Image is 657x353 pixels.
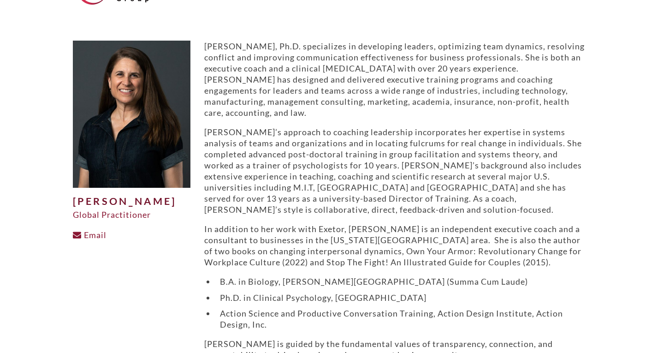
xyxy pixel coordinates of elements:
[215,308,585,330] li: Action Science and Productive Conversation Training, Action Design Institute, Action Design, Inc.
[215,276,585,287] li: B.A. in Biology, [PERSON_NAME][GEOGRAPHIC_DATA] (Summa Cum Laude)
[204,41,585,118] p: [PERSON_NAME], Ph.D. specializes in developing leaders, optimizing team dynamics, resolving confl...
[73,230,107,240] a: Email
[73,209,190,220] div: Global Practitioner
[73,41,190,188] img: Michelle-Brody-cropped-Exetor-photo-500x625.jpeg
[204,223,585,268] p: In addition to her work with Exetor, [PERSON_NAME] is an independent executive coach and a consul...
[204,126,585,215] p: [PERSON_NAME]’s approach to coaching leadership incorporates her expertise in systems analysis of...
[73,196,190,207] h1: [PERSON_NAME]
[215,292,585,303] li: Ph.D. in Clinical Psychology, [GEOGRAPHIC_DATA]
